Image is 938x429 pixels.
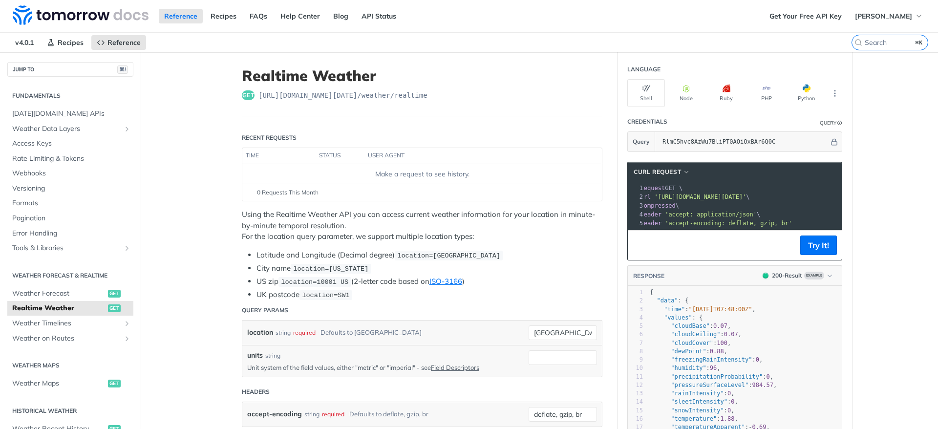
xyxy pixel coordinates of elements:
button: Copy to clipboard [633,238,646,253]
span: "values" [664,314,692,321]
a: Error Handling [7,226,133,241]
button: More Languages [828,86,842,101]
span: cURL Request [634,168,681,176]
button: Show subpages for Weather Timelines [123,320,131,327]
span: Reference [107,38,141,47]
svg: Search [854,39,862,46]
span: 0 [756,356,759,363]
button: [PERSON_NAME] [850,9,928,23]
span: : , [650,356,763,363]
span: "humidity" [671,365,706,371]
span: Example [804,272,824,279]
div: Recent Requests [242,133,297,142]
span: 1.88 [721,415,735,422]
p: Using the Realtime Weather API you can access current weather information for your location in mi... [242,209,602,242]
span: Weather Timelines [12,319,121,328]
span: Access Keys [12,139,131,149]
span: 'accept: application/json' [665,211,757,218]
p: Unit system of the field values, either "metric" or "imperial" - see [247,363,514,372]
div: 5 [628,322,643,330]
svg: More ellipsis [831,89,839,98]
div: 15 [628,407,643,415]
span: "cloudBase" [671,322,709,329]
span: "dewPoint" [671,348,706,355]
span: "sleetIntensity" [671,398,727,405]
span: 0 [766,373,769,380]
label: units [247,350,263,361]
div: 2 [628,297,643,305]
span: "cloudCeiling" [671,331,720,338]
li: City name [256,263,602,274]
span: "pressureSurfaceLevel" [671,382,748,388]
div: 11 [628,373,643,381]
h2: Weather Maps [7,361,133,370]
span: : , [650,331,742,338]
a: Weather TimelinesShow subpages for Weather Timelines [7,316,133,331]
span: --request [633,185,665,192]
div: 9 [628,356,643,364]
div: string [304,407,320,421]
a: Pagination [7,211,133,226]
kbd: ⌘K [913,38,925,47]
div: 12 [628,381,643,389]
li: UK postcode [256,289,602,300]
div: 3 [628,305,643,314]
div: Headers [242,387,270,396]
span: Weather Forecast [12,289,106,299]
button: RESPONSE [633,271,665,281]
div: 200 - Result [772,271,802,280]
span: Rate Limiting & Tokens [12,154,131,164]
span: : { [650,297,689,304]
h2: Fundamentals [7,91,133,100]
th: status [316,148,364,164]
span: --header [633,211,661,218]
div: 8 [628,347,643,356]
span: '[URL][DOMAIN_NAME][DATE]' [654,193,746,200]
span: Weather Data Layers [12,124,121,134]
img: Tomorrow.io Weather API Docs [13,5,149,25]
span: : , [650,373,773,380]
label: location [247,325,273,340]
button: PHP [747,79,785,107]
span: --compressed [633,202,676,209]
a: ISO-3166 [429,277,462,286]
a: Weather Mapsget [7,376,133,391]
a: [DATE][DOMAIN_NAME] APIs [7,107,133,121]
span: \ [616,202,679,209]
div: string [265,351,280,360]
span: --header [633,220,661,227]
span: Weather on Routes [12,334,121,343]
a: Recipes [42,35,89,50]
div: 13 [628,389,643,398]
span: 'accept-encoding: deflate, gzip, br' [665,220,792,227]
div: Defaults to deflate, gzip, br [349,407,428,421]
button: Hide [829,137,839,147]
a: Reference [159,9,203,23]
span: 0 Requests This Month [257,188,319,197]
span: Webhooks [12,169,131,178]
span: 984.57 [752,382,773,388]
span: Tools & Libraries [12,243,121,253]
a: Reference [91,35,146,50]
span: GET \ [616,185,682,192]
span: : , [650,398,738,405]
button: Python [788,79,825,107]
div: 5 [628,219,644,228]
input: apikey [658,132,829,151]
button: JUMP TO⌘/ [7,62,133,77]
a: Get Your Free API Key [764,9,847,23]
span: : , [650,306,756,313]
span: get [108,290,121,298]
button: Show subpages for Weather Data Layers [123,125,131,133]
div: QueryInformation [820,119,842,127]
span: Formats [12,198,131,208]
span: : , [650,340,731,346]
span: 0 [731,398,734,405]
a: Field Descriptors [431,364,479,371]
span: 0.07 [724,331,738,338]
a: Help Center [275,9,325,23]
span: 0 [727,390,731,397]
span: v4.0.1 [10,35,39,50]
span: "rainIntensity" [671,390,724,397]
span: 0 [727,407,731,414]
